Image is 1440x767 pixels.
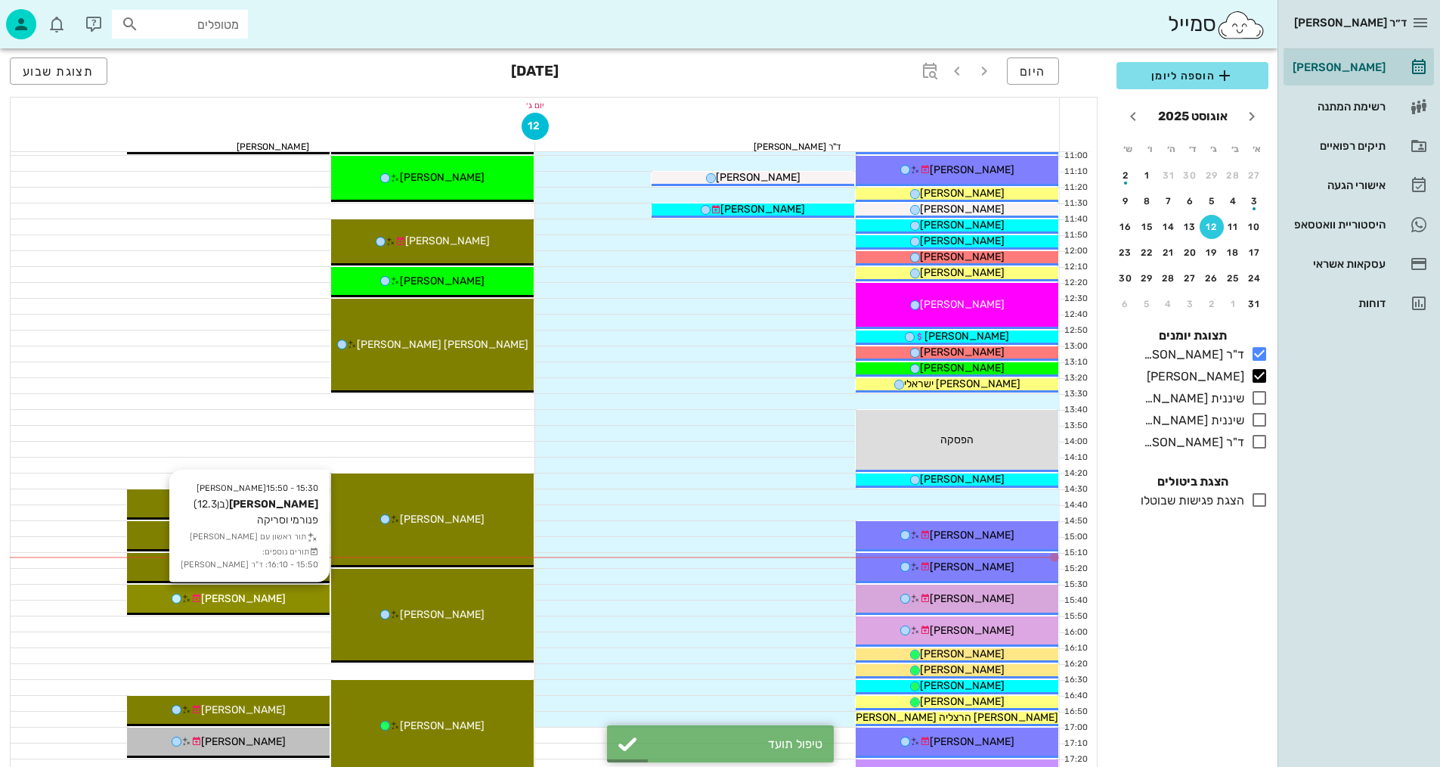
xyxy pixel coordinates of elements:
button: 13 [1178,215,1203,239]
button: 21 [1157,241,1181,265]
span: [PERSON_NAME] [920,203,1005,216]
span: הוספה ליומן [1129,67,1256,85]
div: 12:00 [1060,245,1091,258]
button: 16 [1113,215,1138,239]
div: 31 [1157,170,1181,181]
button: אוגוסט 2025 [1152,101,1234,132]
span: [PERSON_NAME] [920,663,1005,676]
div: 27 [1243,170,1267,181]
button: 12 [522,113,549,140]
div: 12 [1200,222,1224,232]
button: 27 [1178,266,1203,290]
div: 3 [1178,299,1203,309]
button: 29 [1135,266,1160,290]
button: 5 [1200,189,1224,213]
div: 20 [1178,247,1203,258]
span: תג [45,12,54,21]
a: היסטוריית וואטסאפ [1284,206,1434,243]
h3: [DATE] [511,57,559,88]
span: [PERSON_NAME] [930,163,1014,176]
div: 28 [1157,273,1181,284]
div: 18 [1222,247,1246,258]
span: [PERSON_NAME] [924,330,1009,343]
a: תיקים רפואיים [1284,128,1434,164]
button: 4 [1222,189,1246,213]
div: אישורי הגעה [1290,179,1386,191]
th: ג׳ [1204,136,1224,162]
button: 30 [1178,163,1203,188]
span: [PERSON_NAME] [201,735,286,748]
button: 2 [1113,163,1138,188]
div: 9 [1113,196,1138,206]
div: 11:00 [1060,150,1091,163]
div: 30 [1178,170,1203,181]
button: 31 [1243,292,1267,316]
button: 26 [1200,266,1224,290]
div: ד"ר [PERSON_NAME] [1138,346,1244,364]
div: 13:40 [1060,404,1091,417]
div: סמייל [1168,8,1265,41]
div: 14:20 [1060,467,1091,480]
span: [PERSON_NAME] [405,234,490,247]
button: 25 [1222,266,1246,290]
div: 26 [1200,273,1224,284]
button: 15 [1135,215,1160,239]
div: 21 [1157,247,1181,258]
button: 14 [1157,215,1181,239]
a: רשימת המתנה [1284,88,1434,125]
button: 6 [1178,189,1203,213]
div: 11:10 [1060,166,1091,179]
div: 16:40 [1060,690,1091,703]
div: [PERSON_NAME] [1141,368,1244,386]
span: [PERSON_NAME] [400,513,485,526]
div: 14:50 [1060,515,1091,528]
span: [PERSON_NAME] [400,171,485,184]
button: 19 [1200,241,1224,265]
div: 3 [1243,196,1267,206]
button: חודש שעבר [1238,103,1265,130]
img: SmileCloud logo [1216,10,1265,40]
span: [PERSON_NAME] [920,473,1005,486]
span: [PERSON_NAME] [930,624,1014,637]
div: דוחות [1290,297,1386,309]
div: 12:30 [1060,293,1091,306]
button: 20 [1178,241,1203,265]
button: 1 [1222,292,1246,316]
div: 11:30 [1060,197,1091,210]
div: היסטוריית וואטסאפ [1290,219,1386,231]
a: דוחות [1284,285,1434,321]
span: [PERSON_NAME] [201,592,286,605]
div: 29 [1135,273,1160,284]
a: עסקאות אשראי [1284,246,1434,282]
div: 15:10 [1060,547,1091,560]
div: 16 [1113,222,1138,232]
div: 30 [1113,273,1138,284]
span: [PERSON_NAME] [920,266,1005,279]
span: 12 [522,120,548,132]
div: 13:50 [1060,420,1091,433]
div: 17 [1243,247,1267,258]
h4: תצוגת יומנים [1116,327,1268,345]
div: 1 [1222,299,1246,309]
div: 13 [1178,222,1203,232]
div: 25 [1222,273,1246,284]
div: 14:30 [1060,483,1091,496]
button: 30 [1113,266,1138,290]
div: תיקים רפואיים [1290,140,1386,152]
div: יום ג׳ [11,98,1059,113]
div: 13:00 [1060,340,1091,353]
div: 16:20 [1060,658,1091,671]
button: חודש הבא [1119,103,1147,130]
button: 10 [1243,215,1267,239]
span: [PERSON_NAME] [201,703,286,716]
th: ו׳ [1139,136,1159,162]
button: 29 [1200,163,1224,188]
button: 8 [1135,189,1160,213]
div: 23 [1113,247,1138,258]
div: 14:00 [1060,436,1091,449]
div: 4 [1157,299,1181,309]
button: 28 [1157,266,1181,290]
span: [PERSON_NAME] [716,171,801,184]
div: ד"ר [PERSON_NAME] [535,142,1059,151]
div: 15:20 [1060,563,1091,576]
